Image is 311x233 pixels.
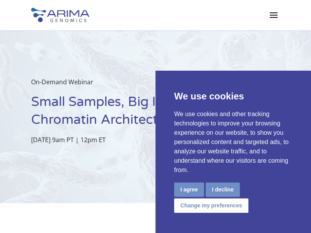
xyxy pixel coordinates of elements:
[174,198,248,213] button: Change my preferences
[31,93,280,135] h1: Small Samples, Big Insights: Capturing Chromatin Architecture with CiFi
[174,89,292,103] p: We use cookies
[174,110,292,175] p: We use cookies and other tracking technologies to improve your browsing experience on our website...
[174,183,204,197] button: I agree
[31,77,280,93] p: On-Demand Webinar
[31,135,280,145] p: [DATE] 9am PT | 12pm ET
[31,8,89,22] img: Arima-Genomics-logo
[206,183,240,197] button: I decline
